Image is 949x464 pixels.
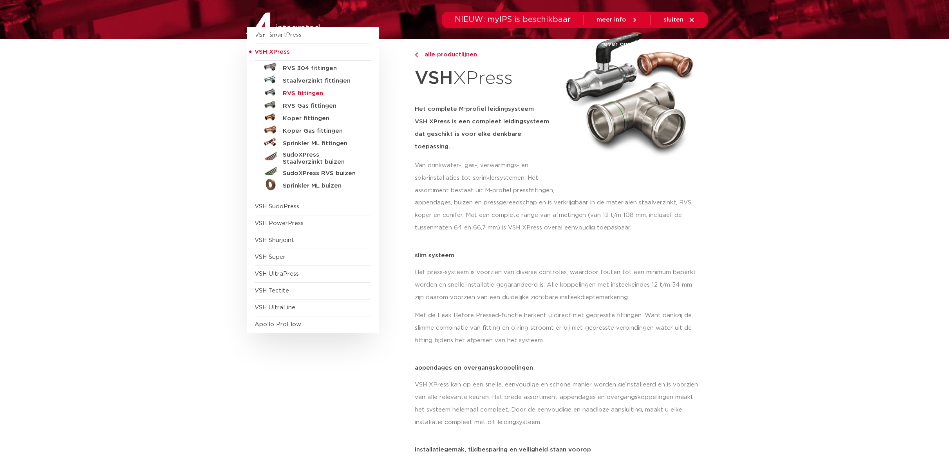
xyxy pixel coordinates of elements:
a: VSH Tectite [255,288,289,294]
a: VSH Super [255,254,286,260]
a: Apollo ProFlow [255,321,301,327]
a: producten [369,29,400,59]
a: RVS 304 fittingen [255,61,371,73]
a: Sprinkler ML fittingen [255,136,371,148]
a: Staalverzinkt fittingen [255,73,371,86]
div: my IPS [669,35,677,52]
p: installatiegemak, tijdbesparing en veiligheid staan voorop [415,447,703,453]
span: NIEUW: myIPS is beschikbaar [455,16,571,23]
a: Koper fittingen [255,111,371,123]
p: appendages, buizen en pressgereedschap en is verkrijgbaar in de materialen staalverzinkt, RVS, ko... [415,197,703,234]
h5: Het complete M-profiel leidingsysteem VSH XPress is een compleet leidingsysteem dat geschikt is v... [415,103,557,153]
a: toepassingen [457,29,498,59]
span: sluiten [663,17,683,23]
a: VSH UltraPress [255,271,299,277]
a: services [562,29,587,59]
span: meer info [597,17,626,23]
p: Met de Leak Before Pressed-functie herkent u direct niet gepresste fittingen. Want dankzij de sli... [415,309,703,347]
a: RVS Gas fittingen [255,98,371,111]
h5: SudoXPress RVS buizen [283,170,360,177]
nav: Menu [369,29,630,59]
a: markten [416,29,441,59]
a: SudoXPress RVS buizen [255,166,371,178]
a: over ons [603,29,630,59]
p: Het press-systeem is voorzien van diverse controles, waardoor fouten tot een minimum beperkt word... [415,266,703,304]
a: VSH PowerPress [255,220,304,226]
h1: XPress [415,63,557,94]
p: slim systeem [415,253,703,258]
a: Koper Gas fittingen [255,123,371,136]
h5: RVS 304 fittingen [283,65,360,72]
p: Van drinkwater-, gas-, verwarmings- en solarinstallaties tot sprinklersystemen. Het assortiment b... [415,159,557,197]
h5: Koper Gas fittingen [283,128,360,135]
h5: Sprinkler ML buizen [283,182,360,190]
a: VSH SudoPress [255,204,299,209]
strong: VSH [415,69,453,87]
a: SudoXPress Staalverzinkt buizen [255,148,371,166]
a: downloads [513,29,547,59]
h5: RVS Gas fittingen [283,103,360,110]
h5: Sprinkler ML fittingen [283,140,360,147]
a: sluiten [663,16,695,23]
p: VSH XPress kan op een snelle, eenvoudige en schone manier worden geïnstalleerd en is voorzien van... [415,379,703,429]
h5: Staalverzinkt fittingen [283,78,360,85]
a: VSH UltraLine [255,305,295,311]
h5: SudoXPress Staalverzinkt buizen [283,152,360,166]
p: appendages en overgangskoppelingen [415,365,703,371]
a: RVS fittingen [255,86,371,98]
a: Sprinkler ML buizen [255,178,371,191]
a: VSH Shurjoint [255,237,294,243]
a: meer info [597,16,638,23]
h5: RVS fittingen [283,90,360,97]
h5: Koper fittingen [283,115,360,122]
